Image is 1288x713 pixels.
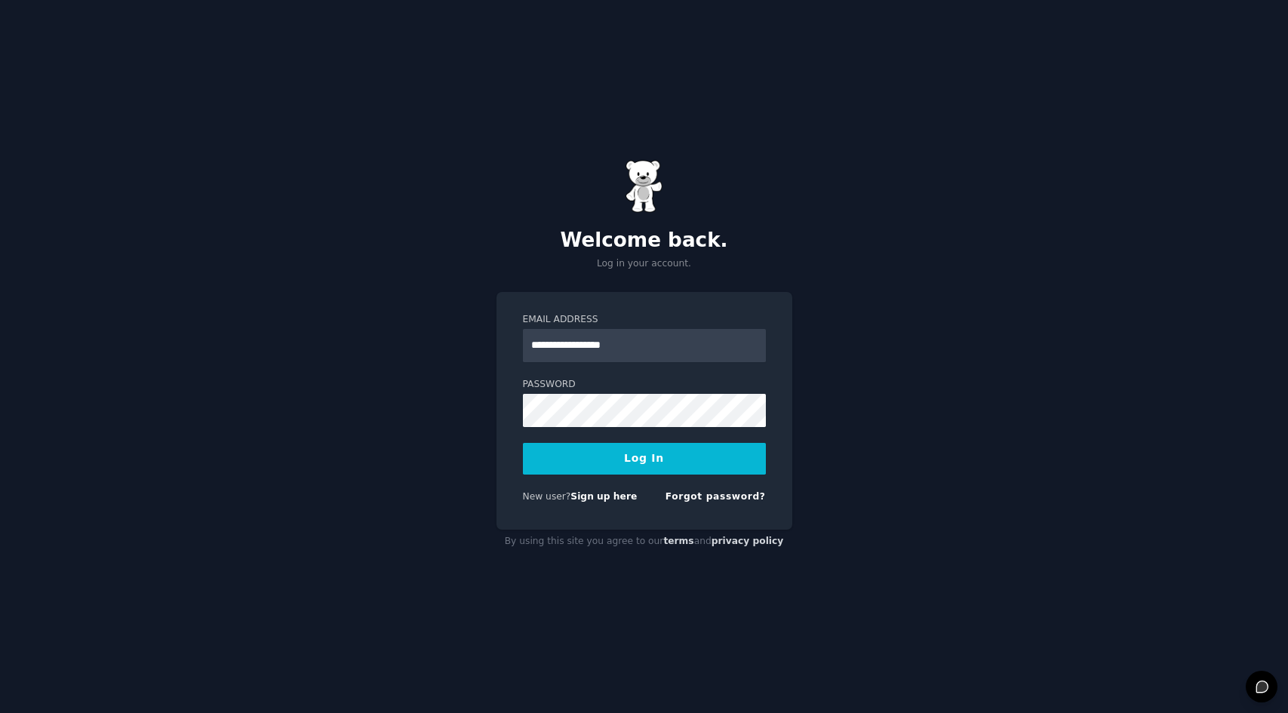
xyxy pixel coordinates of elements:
[663,536,693,546] a: terms
[523,313,766,327] label: Email Address
[712,536,784,546] a: privacy policy
[626,160,663,213] img: Gummy Bear
[496,229,792,253] h2: Welcome back.
[523,378,766,392] label: Password
[496,257,792,271] p: Log in your account.
[523,491,571,502] span: New user?
[523,443,766,475] button: Log In
[570,491,637,502] a: Sign up here
[496,530,792,554] div: By using this site you agree to our and
[666,491,766,502] a: Forgot password?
